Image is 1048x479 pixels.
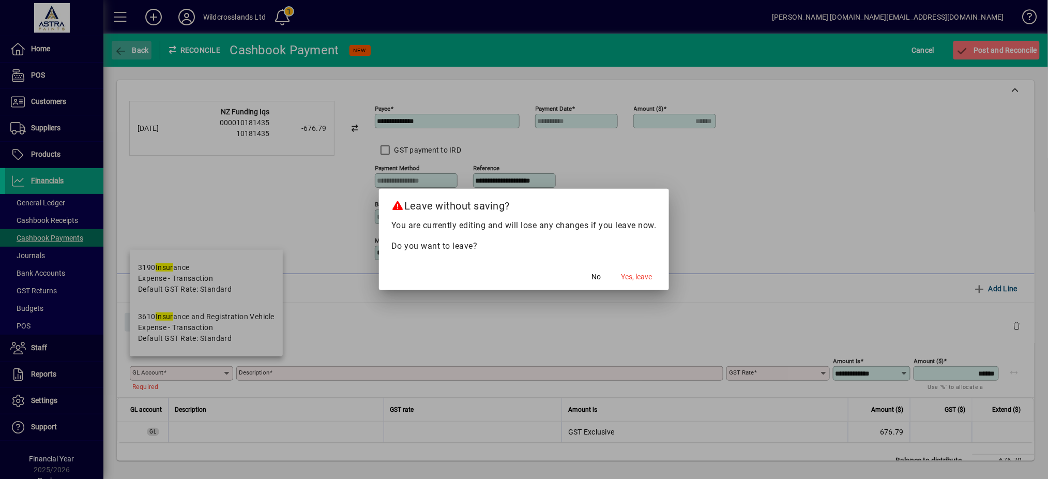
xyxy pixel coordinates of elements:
button: Yes, leave [617,267,657,286]
span: Yes, leave [621,272,652,282]
span: No [592,272,601,282]
h2: Leave without saving? [379,189,669,219]
p: You are currently editing and will lose any changes if you leave now. [391,219,657,232]
p: Do you want to leave? [391,240,657,252]
button: No [580,267,613,286]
